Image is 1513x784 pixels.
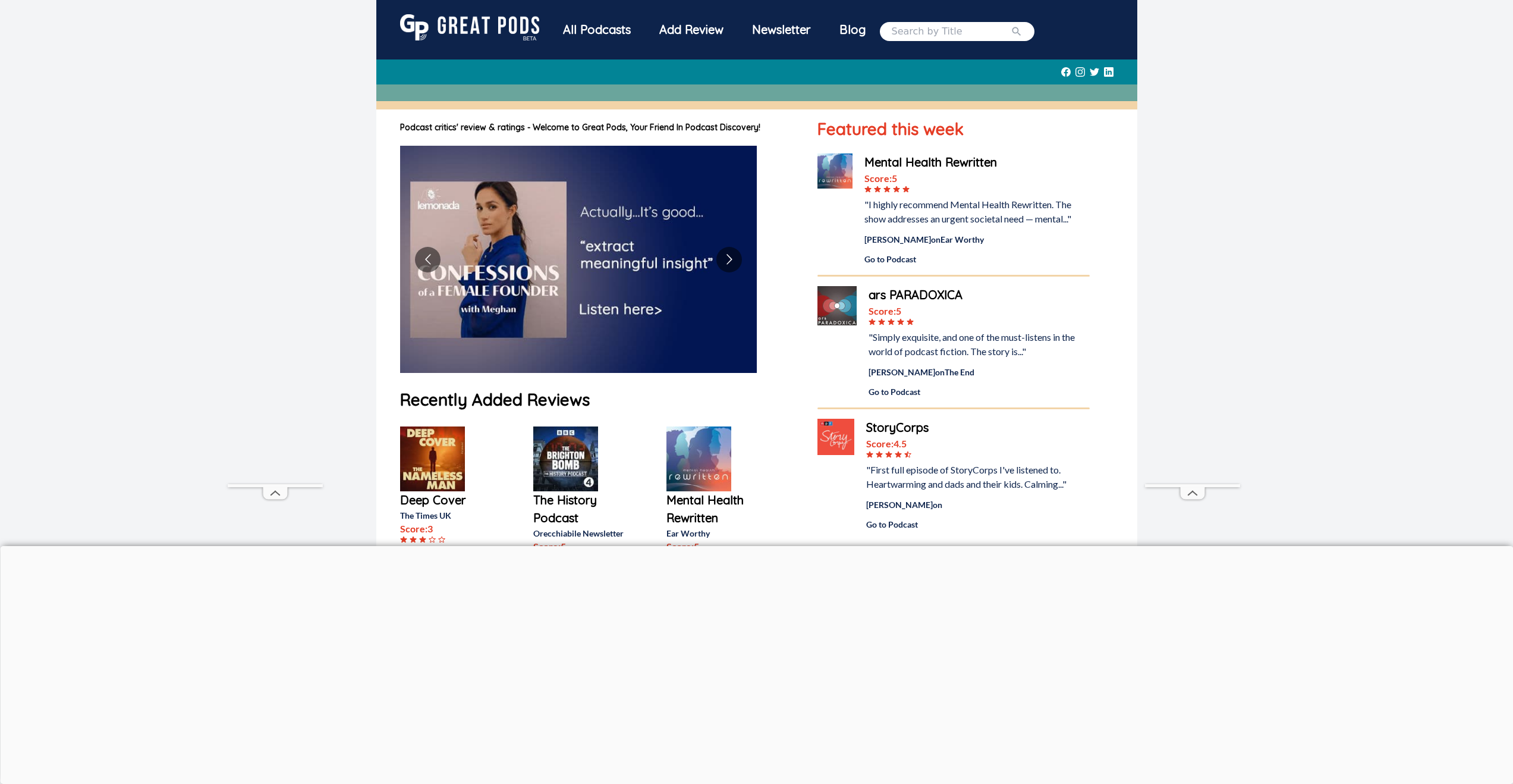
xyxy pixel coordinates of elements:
[864,171,1089,186] div: Score: 5
[817,117,1089,142] h1: Featured this week
[533,527,628,540] p: Orecchiabile Newsletter
[866,463,1090,491] div: "First full episode of StoryCorps I've listened to. Heartwarming and dads and their kids. Calming...
[866,419,1090,437] a: StoryCorps
[400,387,794,412] h1: Recently Added Reviews
[549,14,645,45] div: All Podcasts
[864,253,1089,265] a: Go to Podcast
[869,304,1089,318] div: Score: 5
[400,121,794,134] h1: Podcast critics' review & ratings - Welcome to Great Pods, Your Friend In Podcast Discovery!
[869,286,1089,304] a: ars PARADOXICA
[866,437,1090,451] div: Score: 4.5
[400,543,495,556] a: Read Reviews
[400,146,757,373] img: image
[533,491,628,527] a: The History Podcast
[666,427,731,491] img: Mental Health Rewritten
[400,491,495,509] a: Deep Cover
[864,197,1089,226] div: "I highly recommend Mental Health Rewritten. The show addresses an urgent societal need — mental..."
[817,419,854,455] img: StoryCorps
[400,509,495,522] p: The Times UK
[533,427,598,491] img: The History Podcast
[666,491,762,527] a: Mental Health Rewritten
[415,247,441,272] button: Go to previous slide
[892,24,1011,39] input: Search by Title
[869,385,1089,398] a: Go to Podcast
[666,527,762,540] p: Ear Worthy
[716,247,742,272] button: Go to next slide
[400,427,465,491] img: Deep Cover
[866,518,1090,531] a: Go to Podcast
[738,14,825,45] div: Newsletter
[228,127,323,484] iframe: Advertisement
[645,14,738,45] a: Add Review
[1145,127,1240,484] iframe: Advertisement
[817,286,857,325] img: ars PARADOXICA
[738,14,825,48] a: Newsletter
[817,153,853,189] img: Mental Health Rewritten
[400,14,539,40] img: GreatPods
[825,14,880,45] a: Blog
[864,233,1089,246] div: [PERSON_NAME] on Ear Worthy
[549,14,645,48] a: All Podcasts
[869,366,1089,378] div: [PERSON_NAME] on The End
[533,540,628,554] p: Score: 5
[400,522,495,536] p: Score: 3
[666,540,762,554] p: Score: 5
[866,498,1090,511] div: [PERSON_NAME] on
[869,330,1089,359] div: "Simply exquisite, and one of the must-listens in the world of podcast fiction. The story is..."
[864,153,1089,171] a: Mental Health Rewritten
